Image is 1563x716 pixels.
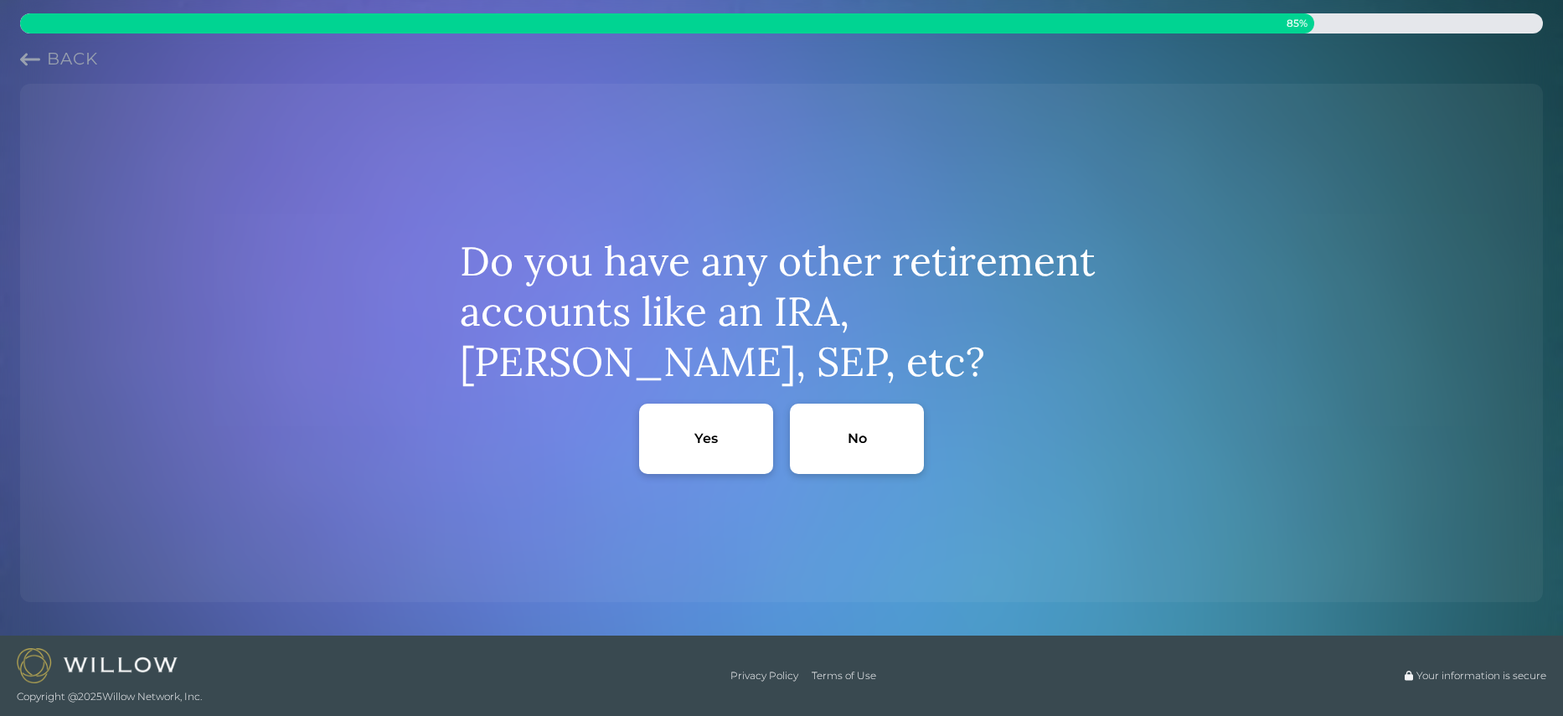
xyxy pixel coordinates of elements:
div: No [848,430,867,447]
div: 85% complete [20,13,1314,33]
img: Willow logo [17,648,178,683]
span: 85 % [20,17,1308,30]
div: Do you have any other retirement accounts like an IRA, [PERSON_NAME], SEP, etc? [460,236,1103,387]
span: Back [47,49,98,69]
span: Your information is secure [1416,669,1546,683]
button: Previous question [20,47,98,70]
a: Terms of Use [812,669,876,683]
span: Copyright @ 2025 Willow Network, Inc. [17,690,202,703]
div: Yes [694,430,718,447]
a: Privacy Policy [730,669,798,683]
